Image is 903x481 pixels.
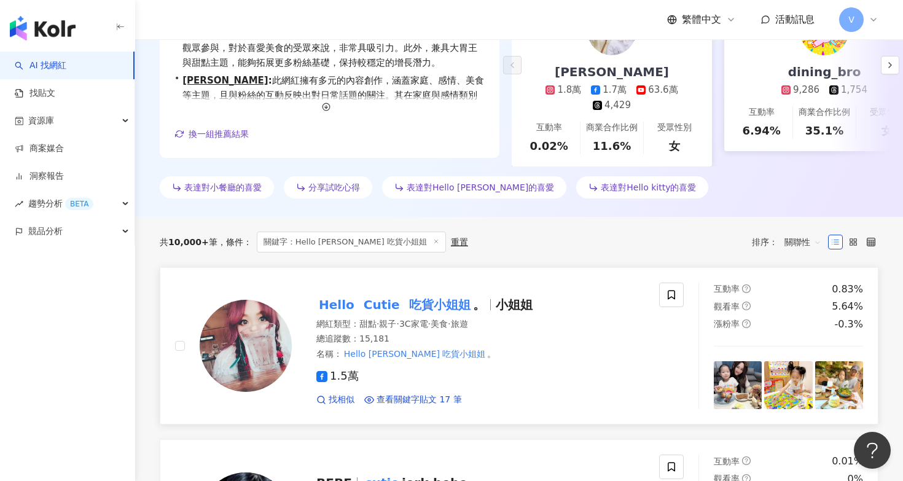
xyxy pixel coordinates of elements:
[160,267,878,425] a: KOL AvatarHelloCutie吃貨小姐姐。小姐姐網紅類型：甜點·親子·3C家電·美食·旅遊總追蹤數：15,181名稱：Hello [PERSON_NAME] 吃貨小姐姐。1.5萬找相似...
[174,73,485,132] div: •
[775,14,815,25] span: 活動訊息
[793,84,819,96] div: 9,286
[65,198,93,210] div: BETA
[15,87,55,100] a: 找貼文
[603,84,627,96] div: 1.7萬
[854,432,891,469] iframe: Help Scout Beacon - Open
[530,138,568,154] div: 0.02%
[805,123,843,138] div: 35.1%
[15,200,23,208] span: rise
[496,297,533,312] span: 小姐姐
[841,84,867,96] div: 1,754
[377,319,379,329] span: ·
[182,73,485,132] span: 此網紅擁有多元的內容創作，涵蓋家庭、感情、美食等主題，且與粉絲的互動反映出對日常話題的關注。其在家庭與感情類別的貼文佔比達34%，顯示其對這些領域的專注和影響力，適合吸引相關品牌合作。
[815,361,863,409] img: post-image
[536,122,562,134] div: 互動率
[182,75,268,86] a: [PERSON_NAME]
[604,99,631,112] div: 4,429
[593,138,631,154] div: 11.6%
[832,455,863,468] div: 0.01%
[28,190,93,217] span: 趨勢分析
[28,217,63,245] span: 競品分析
[431,319,448,329] span: 美食
[28,107,54,135] span: 資源庫
[329,394,354,406] span: 找相似
[308,182,360,192] span: 分享試吃心得
[848,13,854,26] span: V
[10,16,76,41] img: logo
[268,75,272,86] span: :
[316,333,644,345] div: 總追蹤數 ： 15,181
[742,302,751,310] span: question-circle
[407,295,473,315] mark: 吃貨小姐姐
[359,319,377,329] span: 甜點
[776,63,874,80] div: dining_bro
[714,456,740,466] span: 互動率
[799,106,850,119] div: 商業合作比例
[586,122,638,134] div: 商業合作比例
[399,319,428,329] span: 3C家電
[316,394,354,406] a: 找相似
[15,170,64,182] a: 洞察報告
[832,300,863,313] div: 5.64%
[669,138,680,154] div: 女
[557,84,581,96] div: 1.8萬
[682,13,721,26] span: 繁體中文
[174,125,249,143] button: 換一組推薦結果
[714,284,740,294] span: 互動率
[379,319,396,329] span: 親子
[742,456,751,465] span: question-circle
[473,297,485,312] span: 。
[835,318,863,331] div: -0.3%
[881,123,893,138] div: 女
[174,26,485,70] div: •
[168,237,209,247] span: 10,000+
[342,347,487,361] mark: Hello [PERSON_NAME] 吃貨小姐姐
[15,60,66,72] a: searchAI 找網紅
[832,283,863,296] div: 0.83%
[182,26,485,70] span: 此網紅擁有高比例的美食內容，互動率相對較高，能夠吸引觀眾參與，對於喜愛美食的受眾來說，非常具吸引力。此外，兼具大胃王與甜點主題，能夠拓展更多粉絲基礎，保持較穩定的增長潛力。
[714,319,740,329] span: 漲粉率
[742,319,751,328] span: question-circle
[15,143,64,155] a: 商案媒合
[542,63,681,80] div: [PERSON_NAME]
[764,361,812,409] img: post-image
[451,319,468,329] span: 旅遊
[364,394,462,406] a: 查看關鍵字貼文 17 筆
[714,302,740,311] span: 觀看率
[648,84,678,96] div: 63.6萬
[200,300,292,392] img: KOL Avatar
[752,232,828,252] div: 排序：
[316,295,357,315] mark: Hello
[601,182,696,192] span: 表達對Hello kitty的喜愛
[428,319,431,329] span: ·
[448,319,450,329] span: ·
[396,319,399,329] span: ·
[361,295,402,315] mark: Cutie
[784,232,821,252] span: 關聯性
[407,182,554,192] span: 表達對Hello [PERSON_NAME]的喜愛
[217,237,252,247] span: 條件 ：
[257,232,446,252] span: 關鍵字：Hello [PERSON_NAME] 吃貨小姐姐
[184,182,262,192] span: 表達對小餐廳的喜愛
[316,370,359,383] span: 1.5萬
[316,347,496,361] span: 名稱 ：
[657,122,692,134] div: 受眾性別
[742,123,780,138] div: 6.94%
[160,237,217,247] div: 共 筆
[451,237,468,247] div: 重置
[749,106,775,119] div: 互動率
[377,394,462,406] span: 查看關鍵字貼文 17 筆
[512,29,712,166] a: [PERSON_NAME]1.8萬1.7萬63.6萬4,429互動率0.02%商業合作比例11.6%受眾性別女
[487,349,496,359] span: 。
[316,318,644,330] div: 網紅類型 ：
[189,129,249,139] span: 換一組推薦結果
[742,284,751,293] span: question-circle
[714,361,762,409] img: post-image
